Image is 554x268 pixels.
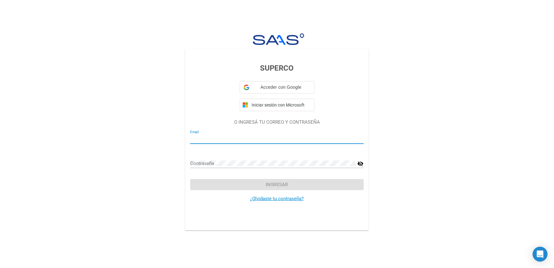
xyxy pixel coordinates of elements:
button: Iniciar sesión con Microsoft [240,99,315,111]
div: Open Intercom Messenger [533,247,548,262]
span: Acceder con Google [252,84,311,91]
span: Iniciar sesión con Microsoft [251,102,312,107]
button: Ingresar [190,179,364,190]
mat-icon: visibility_off [358,160,364,167]
a: ¿Olvidaste tu contraseña? [250,196,304,201]
span: Ingresar [266,182,288,187]
h3: SUPERCO [190,62,364,74]
p: O INGRESÁ TU CORREO Y CONTRASEÑA [190,119,364,126]
div: Acceder con Google [240,81,315,94]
